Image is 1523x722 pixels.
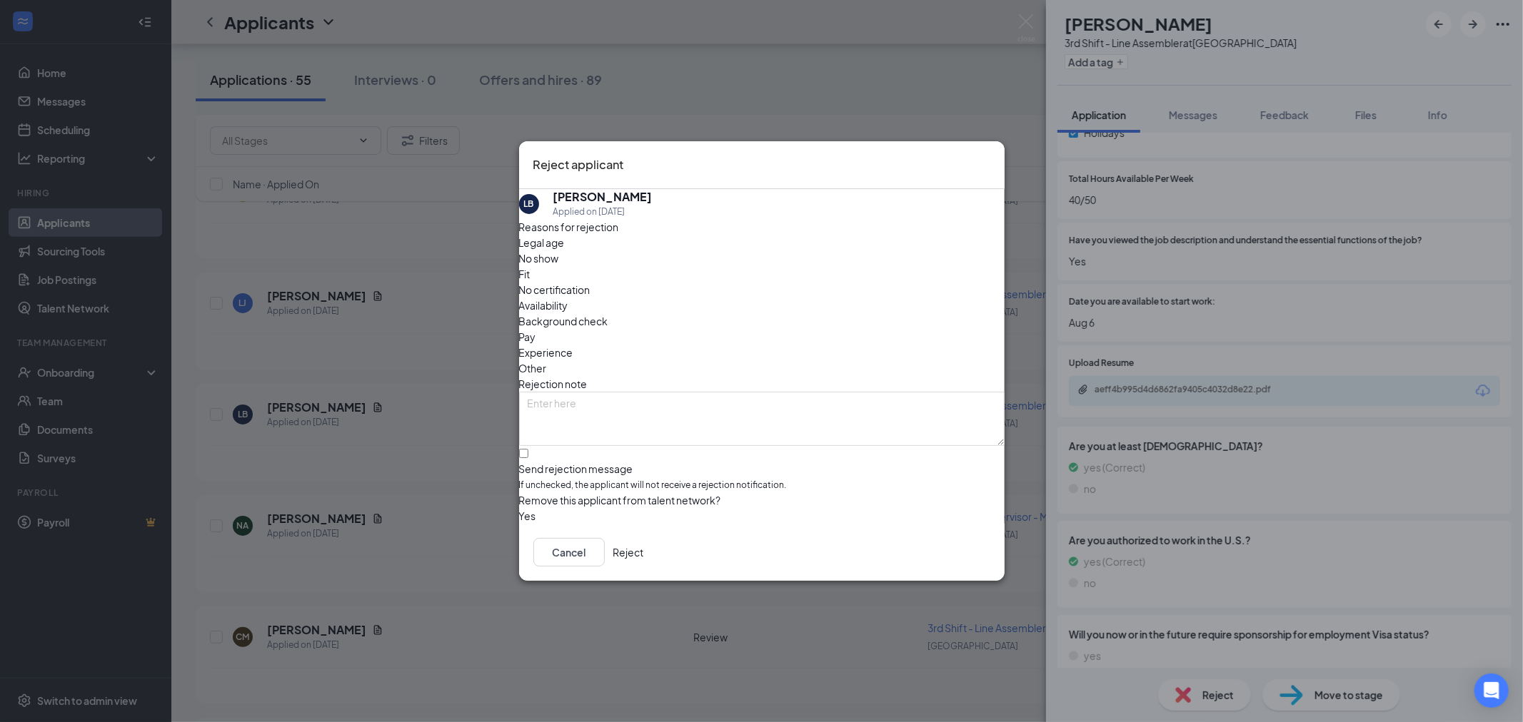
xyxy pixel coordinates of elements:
span: No show [519,250,559,266]
span: No certification [519,282,590,298]
h5: [PERSON_NAME] [553,189,653,205]
div: Send rejection message [519,462,1005,476]
span: Pay [519,329,536,345]
input: Send rejection messageIf unchecked, the applicant will not receive a rejection notification. [519,449,528,458]
div: Applied on [DATE] [553,205,653,219]
span: Reasons for rejection [519,220,619,233]
span: Background check [519,313,608,329]
div: Open Intercom Messenger [1474,673,1509,708]
span: Yes [519,508,536,524]
span: Legal age [519,235,565,250]
span: Rejection note [519,377,588,390]
span: Fit [519,266,531,282]
h3: Reject applicant [533,156,624,174]
span: Other [519,360,547,376]
span: Availability [519,298,568,313]
span: If unchecked, the applicant will not receive a rejection notification. [519,479,1005,492]
button: Cancel [533,538,605,566]
button: Reject [613,538,644,566]
span: Experience [519,345,573,360]
span: Remove this applicant from talent network? [519,494,721,507]
div: LB [524,198,534,210]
